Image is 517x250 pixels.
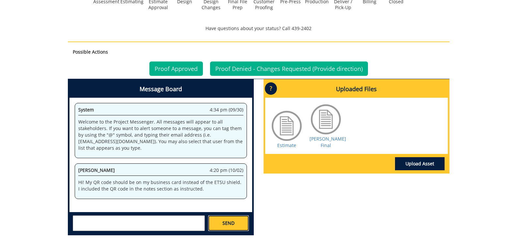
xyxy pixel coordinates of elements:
[78,119,243,151] p: Welcome to the Project Messenger. All messages will appear to all stakeholders. If you want to al...
[210,107,243,113] span: 4:34 pm (09/30)
[149,61,203,76] a: Proof Approved
[265,81,448,98] h4: Uploaded Files
[69,81,252,98] h4: Message Board
[222,220,235,226] span: SEND
[73,49,108,55] strong: Possible Actions
[78,179,243,192] p: Hi! My QR code should be on my business card instead of the ETSU shield. I included the QR code i...
[210,61,368,76] a: Proof Denied - Changes Requested (Provide direction)
[310,136,346,148] a: [PERSON_NAME] Final
[395,157,445,170] a: Upload Asset
[78,107,94,113] span: System
[210,167,243,174] span: 4:20 pm (10/02)
[68,25,449,32] p: Have questions about your status? Call 439-2402
[78,167,115,173] span: [PERSON_NAME]
[208,215,249,231] a: SEND
[277,142,296,148] a: Estimate
[73,215,205,231] textarea: messageToSend
[265,82,277,95] p: ?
